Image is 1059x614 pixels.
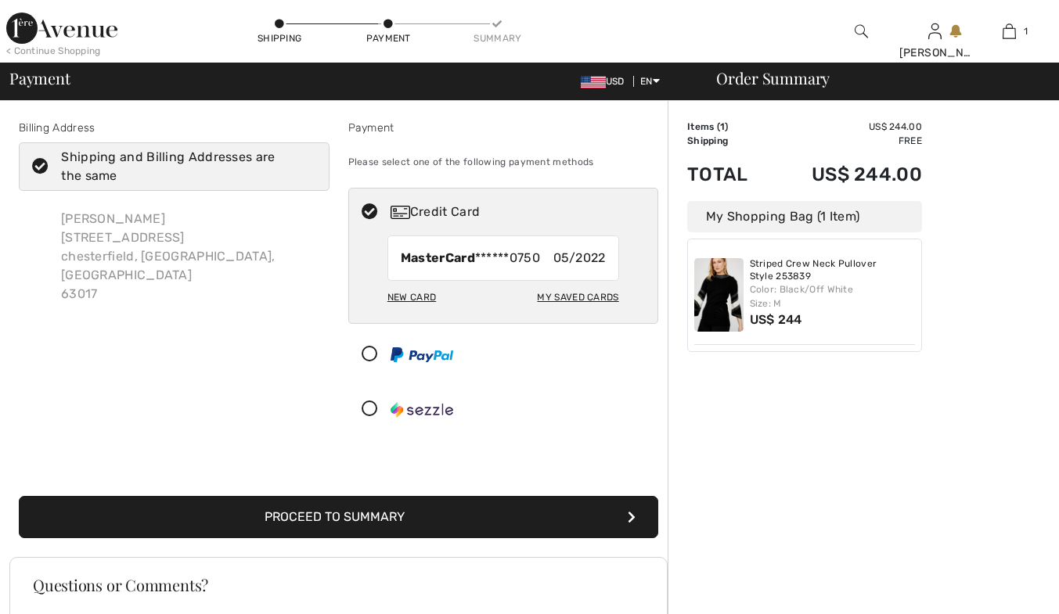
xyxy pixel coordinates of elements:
[553,249,606,268] span: 05/2022
[770,148,922,201] td: US$ 244.00
[33,577,644,593] h3: Questions or Comments?
[687,120,770,134] td: Items ( )
[348,142,659,181] div: Please select one of the following payment methods
[687,134,770,148] td: Shipping
[9,70,70,86] span: Payment
[928,22,942,41] img: My Info
[391,402,453,418] img: Sezzle
[391,206,410,219] img: Credit Card
[19,496,658,538] button: Proceed to Summary
[474,31,520,45] div: Summary
[694,258,744,332] img: Striped Crew Neck Pullover Style 253839
[365,31,412,45] div: Payment
[928,23,942,38] a: Sign In
[61,148,305,185] div: Shipping and Billing Addresses are the same
[348,120,659,136] div: Payment
[750,282,916,311] div: Color: Black/Off White Size: M
[855,22,868,41] img: search the website
[49,197,330,316] div: [PERSON_NAME] [STREET_ADDRESS] chesterfield, [GEOGRAPHIC_DATA], [GEOGRAPHIC_DATA] 63017
[537,284,618,311] div: My Saved Cards
[973,22,1046,41] a: 1
[899,45,972,61] div: [PERSON_NAME]
[750,312,802,327] span: US$ 244
[640,76,660,87] span: EN
[697,70,1050,86] div: Order Summary
[256,31,303,45] div: Shipping
[401,250,475,265] strong: MasterCard
[770,120,922,134] td: US$ 244.00
[19,120,330,136] div: Billing Address
[6,13,117,44] img: 1ère Avenue
[720,121,725,132] span: 1
[770,134,922,148] td: Free
[581,76,606,88] img: US Dollar
[1003,22,1016,41] img: My Bag
[387,284,436,311] div: New Card
[581,76,631,87] span: USD
[391,347,453,362] img: PayPal
[1024,24,1028,38] span: 1
[391,203,647,221] div: Credit Card
[750,258,916,282] a: Striped Crew Neck Pullover Style 253839
[687,201,922,232] div: My Shopping Bag (1 Item)
[6,44,101,58] div: < Continue Shopping
[687,148,770,201] td: Total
